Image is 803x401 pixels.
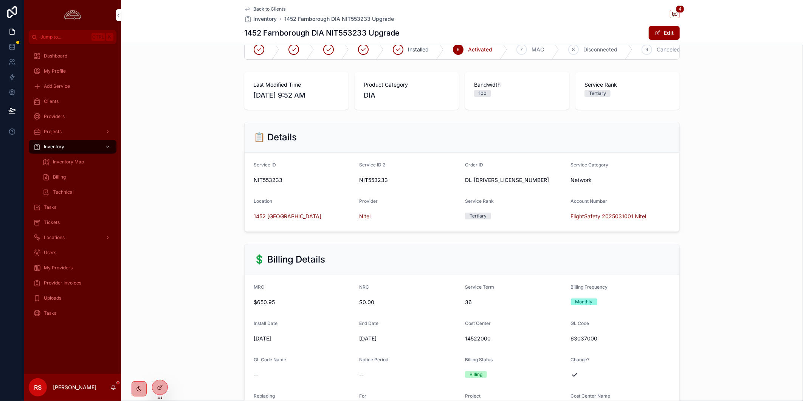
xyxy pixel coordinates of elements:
[53,159,84,165] span: Inventory Map
[657,46,680,53] span: Canceled
[107,34,113,40] span: K
[254,176,353,184] span: NIT553233
[44,68,66,74] span: My Profile
[244,15,277,23] a: Inventory
[468,46,492,53] span: Activated
[29,306,116,320] a: Tasks
[29,140,116,154] a: Inventory
[589,90,606,97] div: Tertiary
[470,371,482,378] div: Billing
[254,131,297,143] h2: 📋 Details
[53,174,66,180] span: Billing
[470,213,487,219] div: Tertiary
[474,81,560,89] span: Bandwidth
[571,335,671,342] span: 63037000
[44,295,61,301] span: Uploads
[44,53,67,59] span: Dashboard
[253,90,339,101] span: [DATE] 9:52 AM
[360,176,459,184] span: NIT553233
[465,335,565,342] span: 14522000
[244,6,285,12] a: Back to Clients
[360,213,371,220] a: Nitel
[583,46,617,53] span: Disconnected
[254,298,353,306] span: $650.95
[254,393,275,399] span: Replacing
[571,320,589,326] span: GL Code
[44,250,56,256] span: Users
[253,6,285,12] span: Back to Clients
[465,357,493,362] span: Billing Status
[465,298,565,306] span: 36
[62,9,84,21] img: App logo
[649,26,680,40] button: Edit
[360,320,379,326] span: End Date
[572,47,575,53] span: 8
[532,46,544,53] span: MAC
[646,47,648,53] span: 9
[571,176,592,184] span: Network
[29,110,116,123] a: Providers
[571,213,646,220] a: FlightSafety ‭2025031001‬ Nitel
[44,144,64,150] span: Inventory
[29,64,116,78] a: My Profile
[571,357,590,362] span: Change?
[253,81,339,89] span: Last Modified Time
[44,235,65,241] span: Locations
[575,298,593,305] div: Monthly
[44,310,56,316] span: Tasks
[29,79,116,93] a: Add Service
[360,198,378,204] span: Provider
[44,265,73,271] span: My Providers
[571,393,611,399] span: Cost Center Name
[253,15,277,23] span: Inventory
[571,162,609,168] span: Service Category
[29,49,116,63] a: Dashboard
[360,298,459,306] span: $0.00
[254,162,276,168] span: Service ID
[254,284,264,290] span: MRC
[44,219,60,225] span: Tickets
[254,371,258,379] span: --
[29,30,116,44] button: Jump to...CtrlK
[584,81,671,89] span: Service Rank
[29,95,116,108] a: Clients
[29,125,116,138] a: Projects
[29,276,116,290] a: Provider Invoices
[254,198,272,204] span: Location
[29,201,116,214] a: Tasks
[360,357,389,362] span: Notice Period
[457,47,460,53] span: 6
[465,393,481,399] span: Project
[29,231,116,244] a: Locations
[360,162,386,168] span: Service ID 2
[254,213,321,220] a: 1452 [GEOGRAPHIC_DATA]
[44,129,62,135] span: Projects
[571,284,608,290] span: Billing Frequency
[465,176,565,184] span: DL-[DRIVERS_LICENSE_NUMBER]
[284,15,394,23] a: 1452 Farnborough DIA NIT553233 Upgrade
[521,47,523,53] span: 7
[53,189,74,195] span: Technical
[38,155,116,169] a: Inventory Map
[29,246,116,260] a: Users
[38,170,116,184] a: Billing
[24,44,121,330] div: scrollable content
[254,335,353,342] span: [DATE]
[29,216,116,229] a: Tickets
[360,284,369,290] span: NRC
[364,81,450,89] span: Product Category
[40,34,88,40] span: Jump to...
[479,90,487,97] div: 100
[44,113,65,120] span: Providers
[360,371,364,379] span: --
[465,162,483,168] span: Order ID
[44,280,81,286] span: Provider Invoices
[44,98,59,104] span: Clients
[38,185,116,199] a: Technical
[676,5,684,13] span: 4
[360,335,459,342] span: [DATE]
[34,383,42,392] span: RS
